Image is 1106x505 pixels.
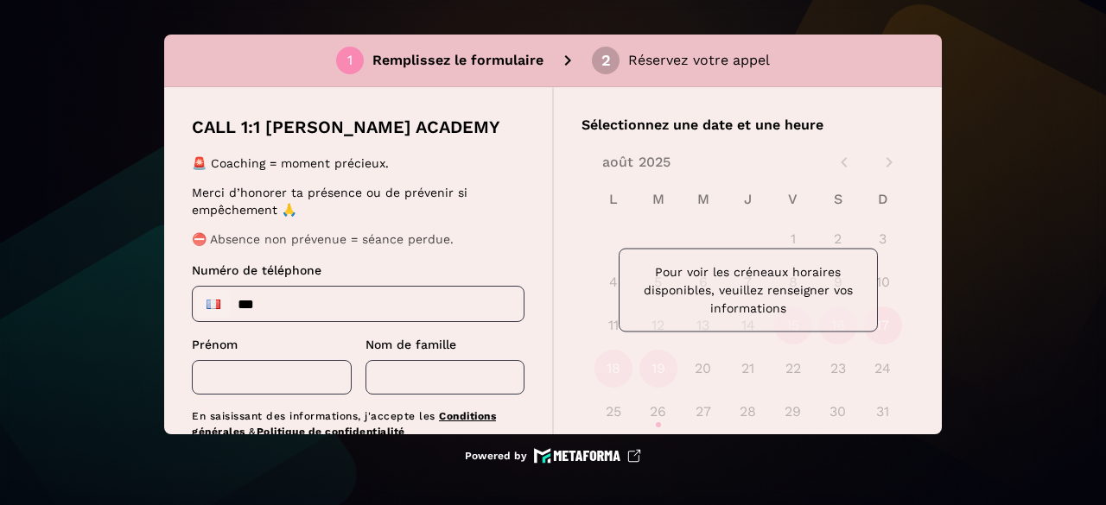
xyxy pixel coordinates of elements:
[192,338,238,351] span: Prénom
[192,230,519,248] p: ⛔ Absence non prévenue = séance perdue.
[465,449,527,463] p: Powered by
[192,263,321,277] span: Numéro de téléphone
[582,115,914,136] p: Sélectionnez une date et une heure
[196,290,231,318] div: France: + 33
[465,448,641,464] a: Powered by
[192,155,519,172] p: 🚨 Coaching = moment précieux.
[192,408,524,439] p: En saisissant des informations, j'accepte les
[192,184,519,218] p: Merci d’honorer ta présence ou de prévenir si empêchement 🙏
[365,338,456,351] span: Nom de famille
[257,426,405,438] a: Politique de confidentialité
[347,53,353,68] div: 1
[601,53,611,68] div: 2
[372,50,543,71] p: Remplissez le formulaire
[249,426,257,438] span: &
[192,115,500,139] p: CALL 1:1 [PERSON_NAME] ACADEMY
[633,263,863,318] p: Pour voir les créneaux horaires disponibles, veuillez renseigner vos informations
[628,50,770,71] p: Réservez votre appel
